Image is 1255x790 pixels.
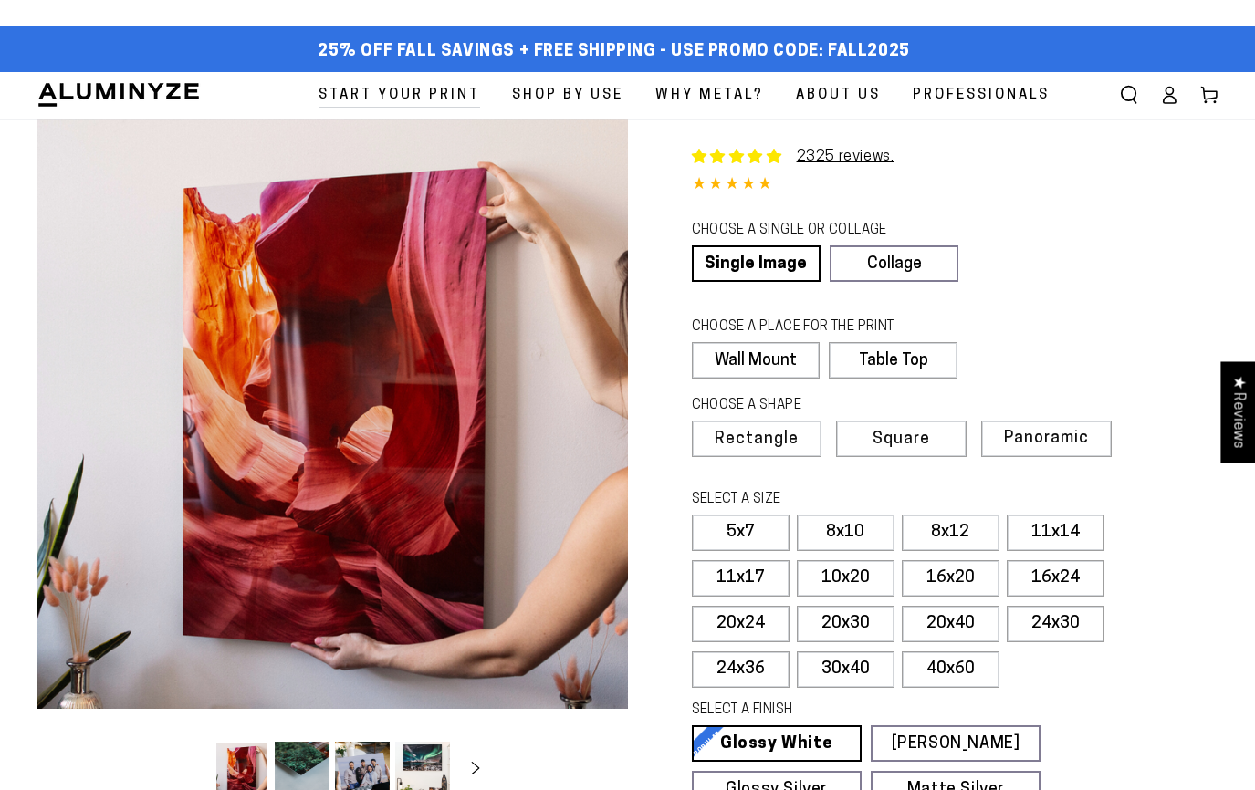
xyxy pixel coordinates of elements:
span: About Us [796,83,881,108]
label: 20x24 [692,606,790,642]
label: 20x30 [797,606,894,642]
div: 4.85 out of 5.0 stars [692,172,1219,199]
label: 30x40 [797,651,894,688]
span: Why Metal? [655,83,764,108]
label: 16x20 [902,560,999,597]
label: 24x30 [1007,606,1104,642]
a: Collage [830,245,958,282]
span: Square [873,431,930,448]
label: Table Top [829,342,957,379]
span: Start Your Print [319,83,480,108]
a: Single Image [692,245,821,282]
img: Aluminyze [37,81,201,109]
legend: CHOOSE A PLACE FOR THE PRINT [692,317,941,338]
a: Glossy White [692,725,862,762]
button: Slide right [455,750,496,790]
label: 8x10 [797,515,894,551]
label: 20x40 [902,606,999,642]
label: 10x20 [797,560,894,597]
div: Click to open Judge.me floating reviews tab [1220,361,1255,463]
a: Professionals [899,72,1063,119]
label: Wall Mount [692,342,821,379]
label: 24x36 [692,651,790,688]
label: 16x24 [1007,560,1104,597]
a: [PERSON_NAME] [871,725,1041,762]
a: Start Your Print [305,72,494,119]
a: Why Metal? [642,72,778,119]
a: 2325 reviews. [797,150,894,164]
legend: CHOOSE A SHAPE [692,396,944,416]
a: About Us [782,72,894,119]
legend: CHOOSE A SINGLE OR COLLAGE [692,221,942,241]
span: Rectangle [715,431,799,448]
span: Panoramic [1004,430,1089,447]
span: Professionals [913,83,1050,108]
label: 8x12 [902,515,999,551]
legend: SELECT A SIZE [692,490,1001,510]
button: Slide left [169,750,209,790]
label: 11x14 [1007,515,1104,551]
label: 40x60 [902,651,999,688]
span: Shop By Use [512,83,623,108]
legend: SELECT A FINISH [692,701,1001,721]
a: Shop By Use [498,72,637,119]
summary: Search our site [1109,75,1149,115]
label: 5x7 [692,515,790,551]
span: 25% off FALL Savings + Free Shipping - Use Promo Code: FALL2025 [318,42,910,62]
label: 11x17 [692,560,790,597]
